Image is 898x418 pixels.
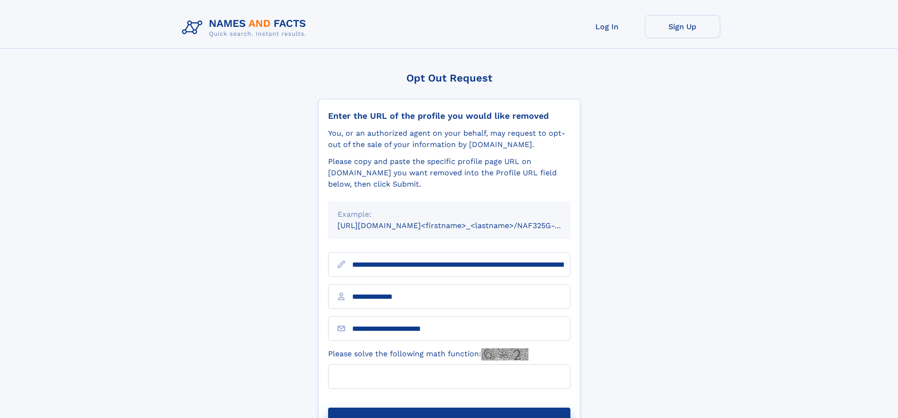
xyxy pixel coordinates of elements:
label: Please solve the following math function: [328,348,528,361]
img: Logo Names and Facts [178,15,314,41]
small: [URL][DOMAIN_NAME]<firstname>_<lastname>/NAF325G-xxxxxxxx [338,221,588,230]
div: Enter the URL of the profile you would like removed [328,111,570,121]
div: Opt Out Request [318,72,580,84]
div: You, or an authorized agent on your behalf, may request to opt-out of the sale of your informatio... [328,128,570,150]
a: Sign Up [645,15,720,38]
a: Log In [569,15,645,38]
div: Example: [338,209,561,220]
div: Please copy and paste the specific profile page URL on [DOMAIN_NAME] you want removed into the Pr... [328,156,570,190]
